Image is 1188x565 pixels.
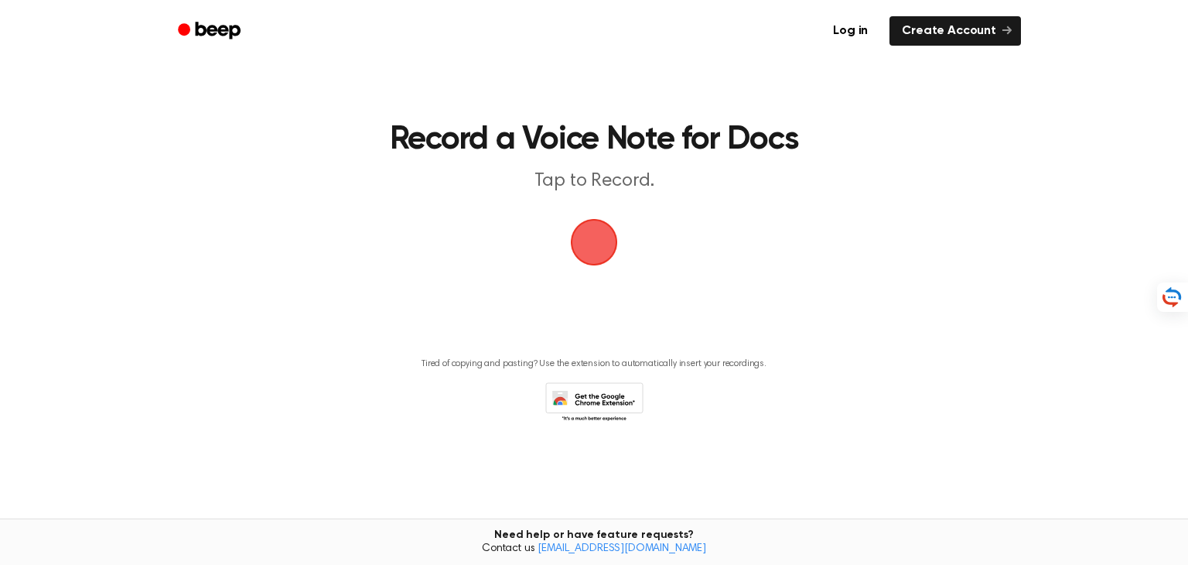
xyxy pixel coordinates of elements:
[297,169,891,194] p: Tap to Record.
[571,219,617,265] img: Beep Logo
[422,358,766,370] p: Tired of copying and pasting? Use the extension to automatically insert your recordings.
[889,16,1021,46] a: Create Account
[198,124,990,156] h1: Record a Voice Note for Docs
[821,16,880,46] a: Log in
[538,543,706,554] a: [EMAIL_ADDRESS][DOMAIN_NAME]
[167,16,254,46] a: Beep
[9,543,1179,556] span: Contact us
